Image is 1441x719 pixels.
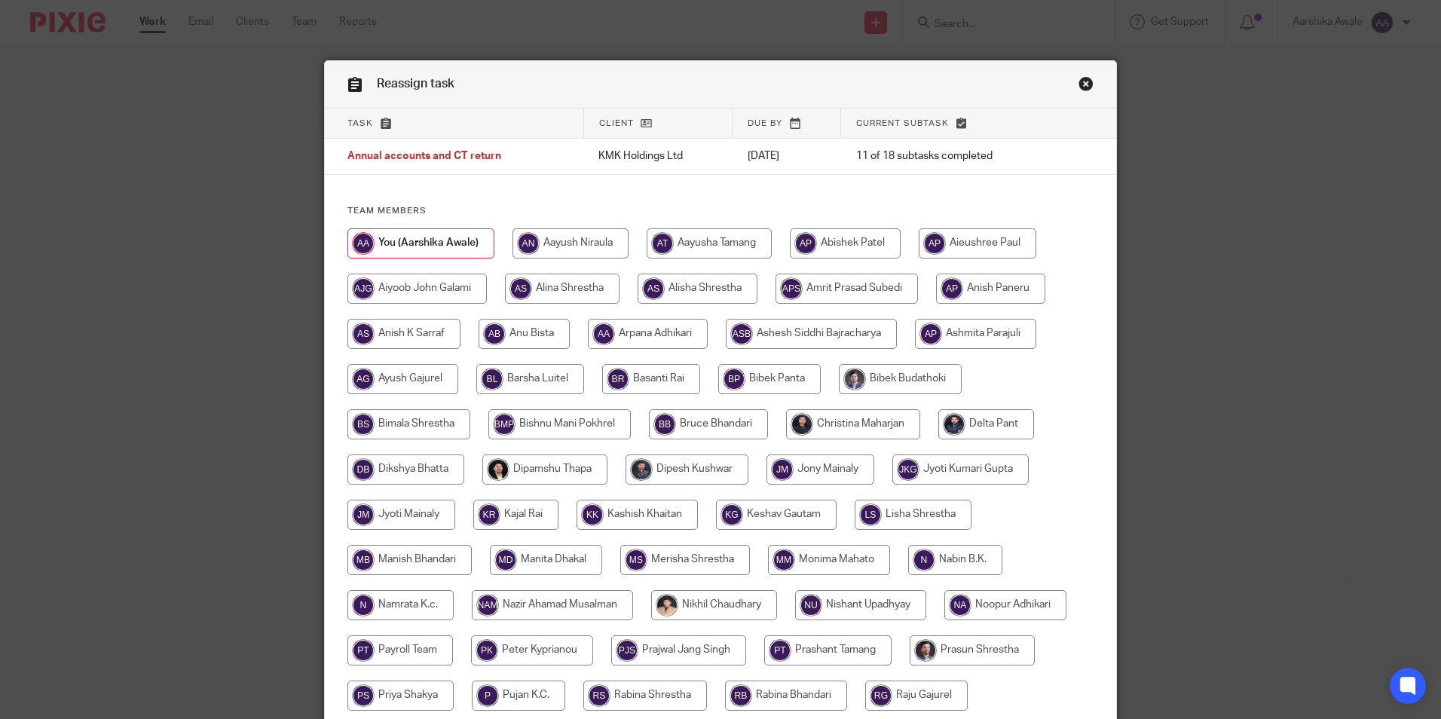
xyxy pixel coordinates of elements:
h4: Team members [347,205,1094,217]
span: Annual accounts and CT return [347,151,501,162]
span: Due by [748,119,782,127]
span: Current subtask [856,119,949,127]
p: KMK Holdings Ltd [598,148,717,164]
span: Task [347,119,373,127]
td: 11 of 18 subtasks completed [841,139,1057,175]
p: [DATE] [748,148,826,164]
a: Close this dialog window [1078,76,1094,96]
span: Client [599,119,634,127]
span: Reassign task [377,78,454,90]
